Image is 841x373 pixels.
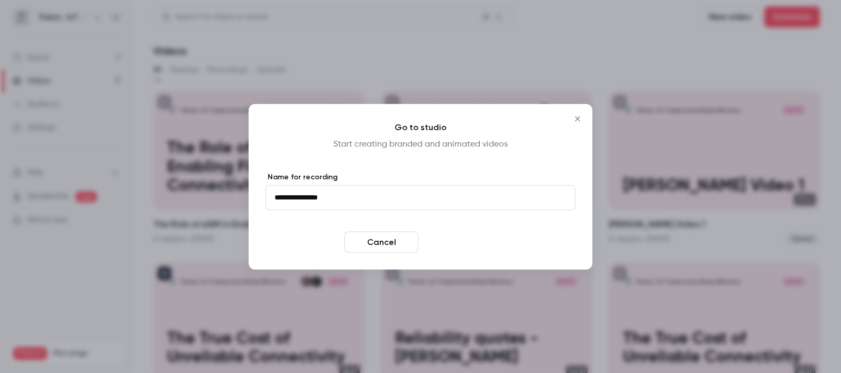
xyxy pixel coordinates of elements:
[567,108,588,129] button: Close
[344,231,418,252] button: Cancel
[423,231,497,252] button: Enter studio
[266,121,575,133] h4: Go to studio
[266,138,575,150] p: Start creating branded and animated videos
[266,171,575,182] label: Name for recording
